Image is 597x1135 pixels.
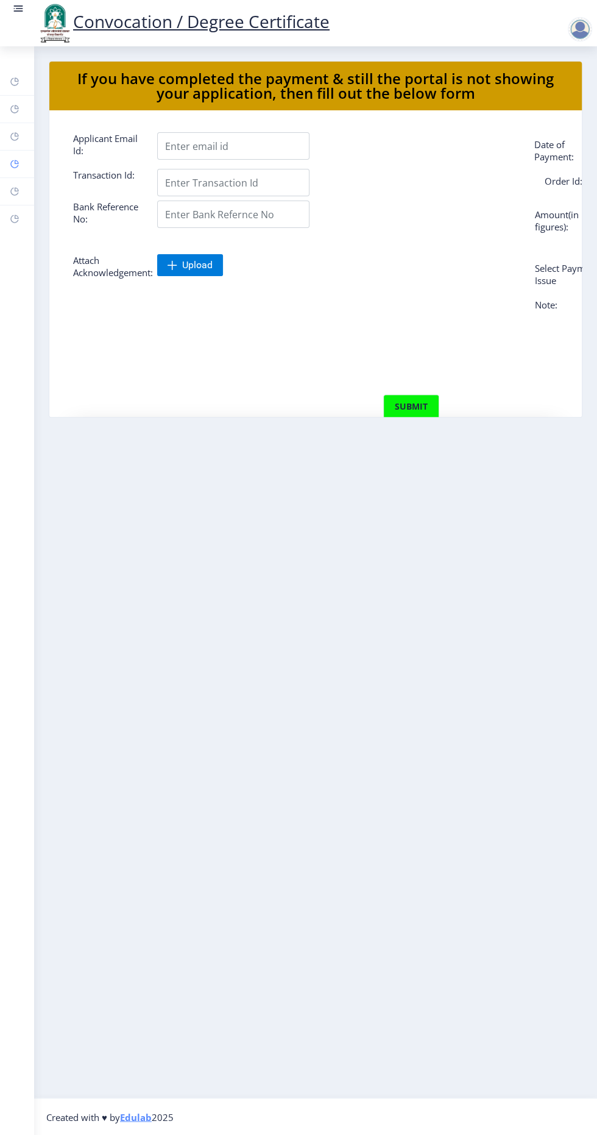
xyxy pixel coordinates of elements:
[46,1111,174,1123] span: Created with ♥ by 2025
[64,169,148,191] label: Transaction Id:
[157,132,309,160] input: Enter email id
[157,201,309,228] input: Enter Bank Refernce No
[120,1111,152,1123] a: Edulab
[37,2,73,44] img: logo
[49,62,582,110] nb-card-header: If you have completed the payment & still the portal is not showing your application, then fill o...
[64,132,148,157] label: Applicant Email Id:
[182,259,213,271] span: Upload
[64,254,148,279] label: Attach Acknowledgement:
[37,10,330,33] a: Convocation / Degree Certificate
[383,394,439,419] button: submit
[64,201,148,225] label: Bank Reference No:
[157,169,309,196] input: Enter Transaction Id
